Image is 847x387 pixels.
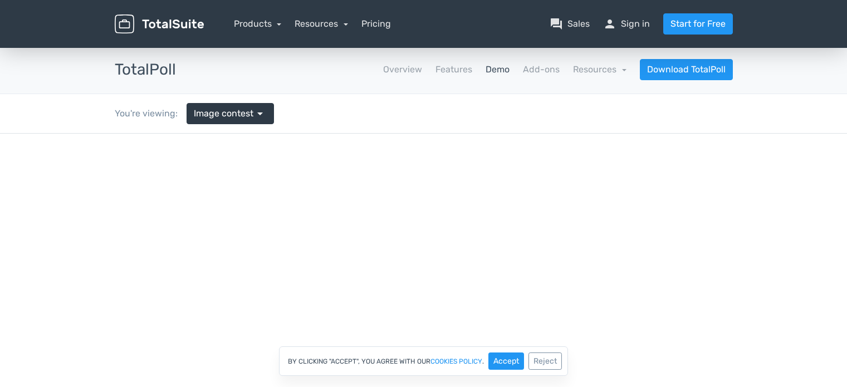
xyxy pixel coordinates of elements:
a: Pricing [361,17,391,31]
span: person [603,17,616,31]
span: Image contest [194,107,253,120]
a: Demo [486,63,510,76]
img: TotalSuite for WordPress [115,14,204,34]
span: arrow_drop_down [253,107,267,120]
a: Add-ons [523,63,560,76]
button: Accept [488,352,524,370]
div: By clicking "Accept", you agree with our . [279,346,568,376]
a: Products [234,18,282,29]
a: personSign in [603,17,650,31]
a: Overview [383,63,422,76]
a: cookies policy [430,358,482,365]
a: question_answerSales [550,17,590,31]
h3: TotalPoll [115,61,176,79]
div: You're viewing: [115,107,187,120]
a: Resources [573,64,626,75]
span: question_answer [550,17,563,31]
a: Features [435,63,472,76]
a: Start for Free [663,13,733,35]
a: Resources [295,18,348,29]
button: Reject [528,352,562,370]
a: Download TotalPoll [640,59,733,80]
a: Image contest arrow_drop_down [187,103,274,124]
